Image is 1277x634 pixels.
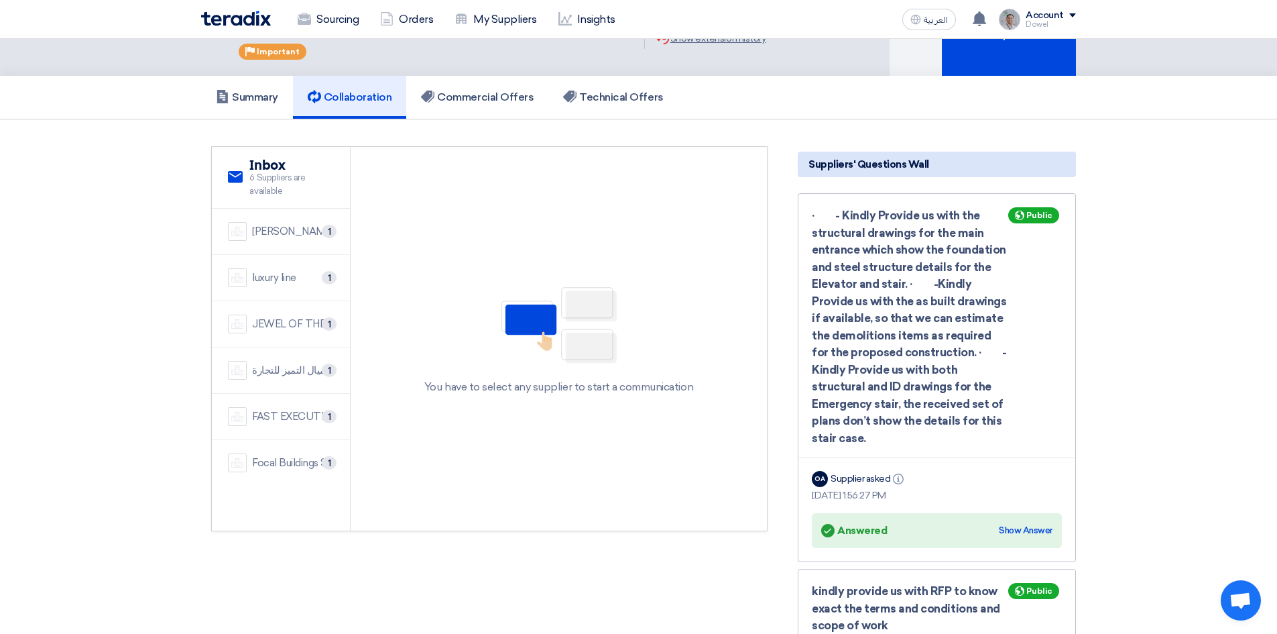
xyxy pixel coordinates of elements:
[1026,21,1076,28] div: Dowel
[252,270,296,286] div: luxury line
[821,521,887,540] div: Answered
[1026,10,1064,21] div: Account
[322,410,337,423] span: 1
[257,47,300,56] span: Important
[228,361,247,380] img: company-name
[228,222,247,241] img: company-name
[252,363,334,378] div: شركة اميال التميز للتجارة
[369,5,444,34] a: Orders
[322,364,337,377] span: 1
[1026,211,1052,220] span: Public
[293,76,407,119] a: Collaboration
[924,15,948,25] span: العربية
[249,171,334,197] span: 6 Suppliers are available
[252,409,334,425] div: FAST EXECUTION
[228,407,247,426] img: company-name
[831,472,906,486] div: Supplier asked
[808,157,929,172] span: Suppliers' Questions Wall
[228,454,247,472] img: company-name
[999,9,1020,30] img: IMG_1753965247717.jpg
[249,158,334,174] h2: Inbox
[252,456,334,471] div: Focal Buildings Solutions (FBS)
[492,282,626,368] img: No Partner Selected
[563,91,663,104] h5: Technical Offers
[252,224,334,240] div: [PERSON_NAME] Saudi Arabia Ltd.
[548,5,626,34] a: Insights
[1026,586,1052,596] span: Public
[424,379,693,395] div: You have to select any supplier to start a communication
[322,271,337,284] span: 1
[902,9,956,30] button: العربية
[421,91,534,104] h5: Commercial Offers
[444,5,547,34] a: My Suppliers
[201,76,293,119] a: Summary
[406,76,548,119] a: Commercial Offers
[322,317,337,331] span: 1
[252,317,334,332] div: JEWEL OF THE CRADLE
[812,471,828,487] div: OA
[1221,580,1261,621] a: Open chat
[548,76,678,119] a: Technical Offers
[228,315,247,333] img: company-name
[812,488,1062,503] div: [DATE] 1:56:27 PM
[812,207,1062,447] div: · - Kindly Provide us with the structural drawings for the main entrance which show the foundatio...
[999,524,1052,537] div: Show Answer
[228,268,247,287] img: company-name
[201,11,271,26] img: Teradix logo
[322,225,337,238] span: 1
[216,91,278,104] h5: Summary
[322,456,337,470] span: 1
[308,91,392,104] h5: Collaboration
[287,5,369,34] a: Sourcing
